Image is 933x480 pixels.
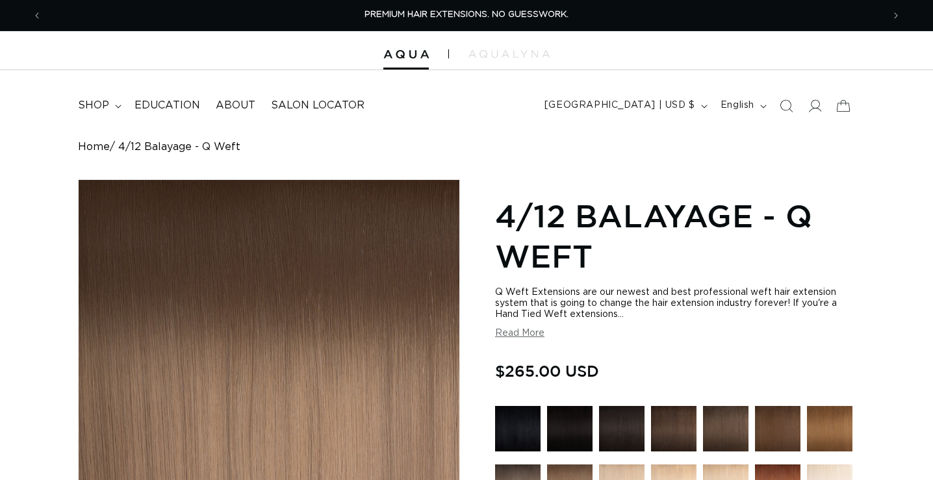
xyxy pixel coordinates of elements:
a: 1 Black - Q Weft [495,406,541,458]
img: 4AB Medium Ash Brown - Q Weft [703,406,748,451]
img: Aqua Hair Extensions [383,50,429,59]
a: About [208,91,263,120]
img: 1N Natural Black - Q Weft [547,406,593,451]
a: 1B Soft Black - Q Weft [599,406,645,458]
h1: 4/12 Balayage - Q Weft [495,196,855,277]
button: English [713,94,772,118]
span: Education [134,99,200,112]
a: 4 Medium Brown - Q Weft [755,406,800,458]
img: 2 Dark Brown - Q Weft [651,406,697,451]
nav: breadcrumbs [78,141,855,153]
a: Home [78,141,110,153]
span: shop [78,99,109,112]
img: 1 Black - Q Weft [495,406,541,451]
button: Read More [495,328,544,339]
a: 2 Dark Brown - Q Weft [651,406,697,458]
summary: shop [70,91,127,120]
a: 6 Light Brown - Q Weft [807,406,852,458]
span: Salon Locator [271,99,364,112]
a: Salon Locator [263,91,372,120]
img: 4 Medium Brown - Q Weft [755,406,800,451]
img: 1B Soft Black - Q Weft [599,406,645,451]
a: 4AB Medium Ash Brown - Q Weft [703,406,748,458]
span: PREMIUM HAIR EXTENSIONS. NO GUESSWORK. [364,10,569,19]
img: 6 Light Brown - Q Weft [807,406,852,451]
button: Previous announcement [23,3,51,28]
a: 1N Natural Black - Q Weft [547,406,593,458]
button: Next announcement [882,3,910,28]
span: $265.00 USD [495,359,599,383]
span: About [216,99,255,112]
span: 4/12 Balayage - Q Weft [118,141,240,153]
span: English [721,99,754,112]
summary: Search [772,92,800,120]
span: [GEOGRAPHIC_DATA] | USD $ [544,99,695,112]
button: [GEOGRAPHIC_DATA] | USD $ [537,94,713,118]
div: Q Weft Extensions are our newest and best professional weft hair extension system that is going t... [495,287,855,320]
a: Education [127,91,208,120]
img: aqualyna.com [468,50,550,58]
